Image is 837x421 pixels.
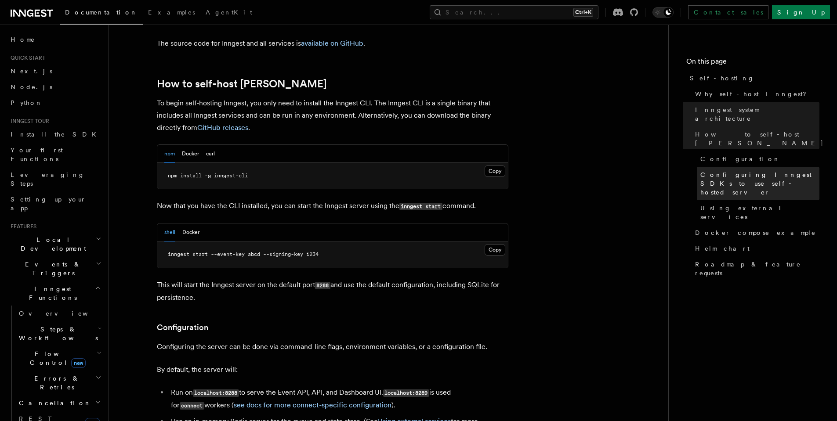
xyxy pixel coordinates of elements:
[772,5,830,19] a: Sign Up
[7,142,103,167] a: Your first Functions
[11,147,63,162] span: Your first Functions
[697,167,819,200] a: Configuring Inngest SDKs to use self-hosted server
[193,389,239,397] code: localhost:8288
[234,401,391,409] a: see docs for more connect-specific configuration
[143,3,200,24] a: Examples
[11,196,86,212] span: Setting up your app
[15,395,103,411] button: Cancellation
[157,341,508,353] p: Configuring the server can be done via command-line flags, environment variables, or a configurat...
[7,235,96,253] span: Local Development
[11,83,52,90] span: Node.js
[692,241,819,256] a: Helm chart
[180,402,204,410] code: connect
[7,167,103,191] a: Leveraging Steps
[7,118,49,125] span: Inngest tour
[7,95,103,111] a: Python
[11,171,85,187] span: Leveraging Steps
[692,225,819,241] a: Docker compose example
[157,37,508,50] p: The source code for Inngest and all services is .
[692,86,819,102] a: Why self-host Inngest?
[573,8,593,17] kbd: Ctrl+K
[695,130,824,148] span: How to self-host [PERSON_NAME]
[15,371,103,395] button: Errors & Retries
[688,5,768,19] a: Contact sales
[7,54,45,61] span: Quick start
[197,123,248,132] a: GitHub releases
[65,9,138,16] span: Documentation
[157,321,208,334] a: Configuration
[686,56,819,70] h4: On this page
[695,228,816,237] span: Docker compose example
[697,200,819,225] a: Using external services
[652,7,674,18] button: Toggle dark mode
[11,35,35,44] span: Home
[164,145,175,163] button: npm
[15,321,103,346] button: Steps & Workflows
[11,99,43,106] span: Python
[7,191,103,216] a: Setting up your app
[157,279,508,304] p: This will start the Inngest server on the default port and use the default configuration, includi...
[60,3,143,25] a: Documentation
[695,105,819,123] span: Inngest system architecture
[7,79,103,95] a: Node.js
[182,145,199,163] button: Docker
[15,306,103,321] a: Overview
[206,145,215,163] button: curl
[7,284,95,302] span: Inngest Functions
[7,223,36,230] span: Features
[164,223,175,241] button: shell
[700,170,819,197] span: Configuring Inngest SDKs to use self-hosted server
[168,173,248,179] span: npm install -g inngest-cli
[695,260,819,277] span: Roadmap & feature requests
[7,63,103,79] a: Next.js
[700,155,780,163] span: Configuration
[430,5,598,19] button: Search...Ctrl+K
[692,102,819,126] a: Inngest system architecture
[7,260,96,277] span: Events & Triggers
[71,358,86,368] span: new
[157,363,508,376] p: By default, the server will:
[168,251,319,257] span: inngest start --event-key abcd --signing-key 1234
[301,39,363,47] a: available on GitHub
[15,399,91,407] span: Cancellation
[157,78,326,90] a: How to self-host [PERSON_NAME]
[15,346,103,371] button: Flow Controlnew
[7,232,103,256] button: Local Development
[7,281,103,306] button: Inngest Functions
[485,244,505,255] button: Copy
[692,256,819,281] a: Roadmap & feature requests
[686,70,819,86] a: Self-hosting
[383,389,429,397] code: localhost:8289
[485,166,505,177] button: Copy
[206,9,252,16] span: AgentKit
[182,223,199,241] button: Docker
[695,244,750,253] span: Helm chart
[690,74,754,83] span: Self-hosting
[399,203,442,210] code: inngest start
[15,349,97,367] span: Flow Control
[15,325,98,342] span: Steps & Workflows
[157,200,508,212] p: Now that you have the CLI installed, you can start the Inngest server using the command.
[7,126,103,142] a: Install the SDK
[19,310,109,317] span: Overview
[315,282,330,289] code: 8288
[695,90,812,98] span: Why self-host Inngest?
[168,386,508,412] li: Run on to serve the Event API, API, and Dashboard UI. is used for workers ( ).
[692,126,819,151] a: How to self-host [PERSON_NAME]
[7,256,103,281] button: Events & Triggers
[148,9,195,16] span: Examples
[700,204,819,221] span: Using external services
[697,151,819,167] a: Configuration
[11,131,101,138] span: Install the SDK
[11,68,52,75] span: Next.js
[7,32,103,47] a: Home
[15,374,95,392] span: Errors & Retries
[157,97,508,134] p: To begin self-hosting Inngest, you only need to install the Inngest CLI. The Inngest CLI is a sin...
[200,3,257,24] a: AgentKit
